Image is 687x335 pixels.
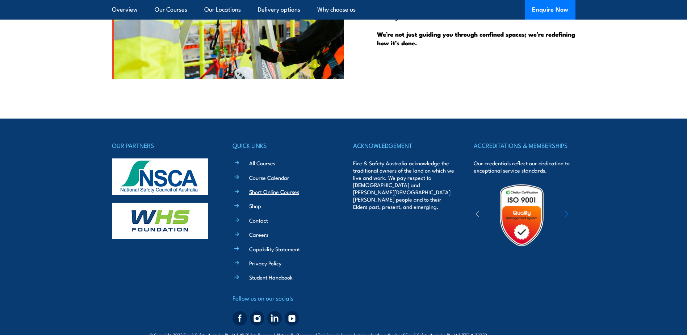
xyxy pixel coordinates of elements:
[249,188,299,195] a: Short Online Courses
[249,245,300,253] a: Capability Statement
[353,160,454,210] p: Fire & Safety Australia acknowledge the traditional owners of the land on which we live and work....
[474,140,575,150] h4: ACCREDITATIONS & MEMBERSHIPS
[474,160,575,174] p: Our credentials reflect our dedication to exceptional service standards.
[249,273,293,281] a: Student Handbook
[377,29,575,47] strong: We’re not just guiding you through confined spaces; we’re redefining how it’s done.
[249,174,289,181] a: Course Calendar
[112,203,208,239] img: whs-logo-footer
[249,259,281,267] a: Privacy Policy
[353,140,454,150] h4: ACKNOWLEDGEMENT
[112,140,213,150] h4: OUR PARTNERS
[233,140,334,150] h4: QUICK LINKS
[490,183,553,247] img: Untitled design (19)
[249,202,261,210] a: Shop
[554,203,617,228] img: ewpa-logo
[249,231,268,238] a: Careers
[249,159,275,167] a: All Courses
[112,158,208,195] img: nsca-logo-footer
[233,293,334,303] h4: Follow us on our socials
[249,216,268,224] a: Contact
